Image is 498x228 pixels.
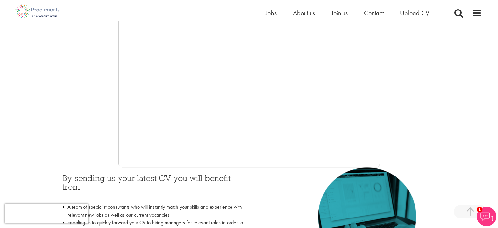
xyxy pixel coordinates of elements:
li: A team of specialist consultants who will instantly match your skills and experience with relevan... [63,203,244,219]
a: Jobs [266,9,277,17]
a: Upload CV [400,9,429,17]
a: About us [293,9,315,17]
a: Contact [364,9,384,17]
span: 1 [477,207,482,212]
img: Chatbot [477,207,496,226]
a: Join us [331,9,348,17]
iframe: reCAPTCHA [5,204,88,223]
h3: By sending us your latest CV you will benefit from: [63,174,244,200]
